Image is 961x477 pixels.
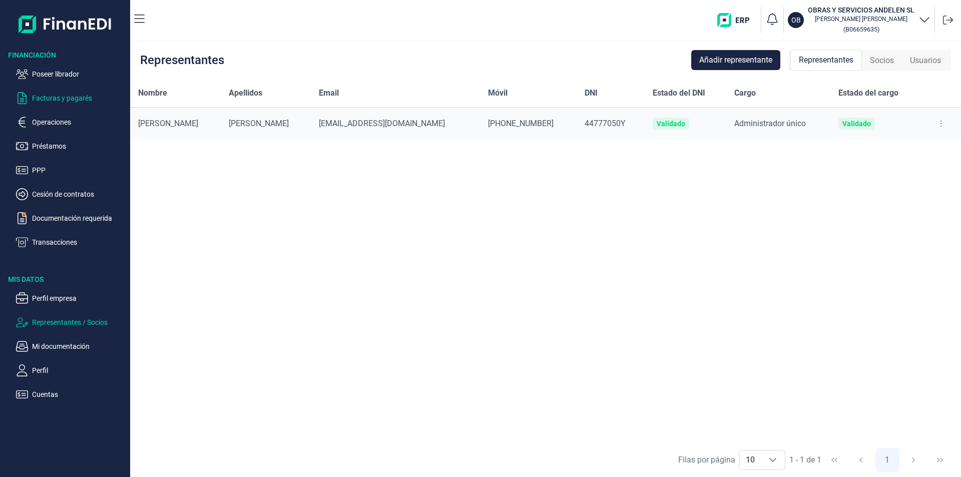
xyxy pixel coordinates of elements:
[734,87,756,99] span: Cargo
[822,448,846,472] button: First Page
[138,119,198,128] span: [PERSON_NAME]
[16,316,126,328] button: Representantes / Socios
[788,5,930,35] button: OBOBRAS Y SERVICIOS ANDELEN SL[PERSON_NAME] [PERSON_NAME](B06659635)
[16,140,126,152] button: Préstamos
[842,120,871,128] div: Validado
[734,119,806,128] span: Administrador único
[870,55,894,67] span: Socios
[32,164,126,176] p: PPP
[902,51,949,71] div: Usuarios
[653,87,705,99] span: Estado del DNI
[16,68,126,80] button: Poseer librador
[16,388,126,400] button: Cuentas
[808,5,914,15] h3: OBRAS Y SERVICIOS ANDELEN SL
[32,212,126,224] p: Documentación requerida
[32,364,126,376] p: Perfil
[16,364,126,376] button: Perfil
[717,13,757,27] img: erp
[32,68,126,80] p: Poseer librador
[140,54,224,66] div: Representantes
[138,87,167,99] span: Nombre
[862,51,902,71] div: Socios
[16,212,126,224] button: Documentación requerida
[16,92,126,104] button: Facturas y pagarés
[32,188,126,200] p: Cesión de contratos
[789,456,821,464] span: 1 - 1 de 1
[691,50,780,70] button: Añadir representante
[19,8,112,40] img: Logo de aplicación
[229,119,289,128] span: [PERSON_NAME]
[32,92,126,104] p: Facturas y pagarés
[16,236,126,248] button: Transacciones
[16,188,126,200] button: Cesión de contratos
[928,448,952,472] button: Last Page
[32,316,126,328] p: Representantes / Socios
[32,292,126,304] p: Perfil empresa
[699,54,772,66] span: Añadir representante
[790,50,862,71] div: Representantes
[16,340,126,352] button: Mi documentación
[32,140,126,152] p: Préstamos
[319,119,445,128] span: [EMAIL_ADDRESS][DOMAIN_NAME]
[319,87,339,99] span: Email
[761,450,785,469] div: Choose
[16,116,126,128] button: Operaciones
[32,236,126,248] p: Transacciones
[585,87,598,99] span: DNI
[843,26,879,33] small: Copiar cif
[32,116,126,128] p: Operaciones
[16,292,126,304] button: Perfil empresa
[849,448,873,472] button: Previous Page
[678,454,735,466] div: Filas por página
[585,119,626,128] span: 44777050Y
[16,164,126,176] button: PPP
[488,119,554,128] span: [PHONE_NUMBER]
[740,450,761,469] span: 10
[657,120,685,128] div: Validado
[32,388,126,400] p: Cuentas
[875,448,899,472] button: Page 1
[910,55,941,67] span: Usuarios
[229,87,262,99] span: Apellidos
[808,15,914,23] p: [PERSON_NAME] [PERSON_NAME]
[901,448,925,472] button: Next Page
[791,15,801,25] p: OB
[488,87,508,99] span: Móvil
[799,54,853,66] span: Representantes
[838,87,898,99] span: Estado del cargo
[32,340,126,352] p: Mi documentación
